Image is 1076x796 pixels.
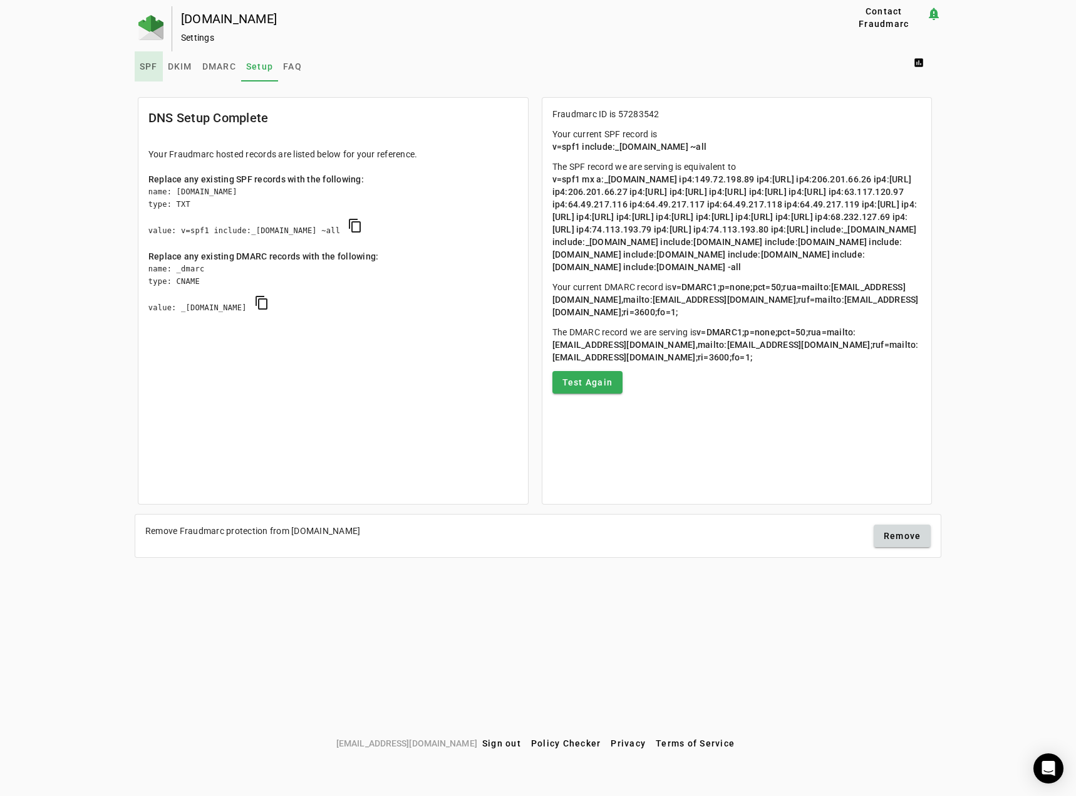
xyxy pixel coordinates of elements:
[611,738,646,748] span: Privacy
[552,326,922,364] p: The DMARC record we are serving is
[202,62,236,71] span: DMARC
[148,250,518,263] div: Replace any existing DMARC records with the following:
[148,263,518,327] div: name: _dmarc type: CNAME value: _[DOMAIN_NAME]
[651,732,740,755] button: Terms of Service
[552,281,922,318] p: Your current DMARC record is
[656,738,735,748] span: Terms of Service
[552,142,707,152] span: v=spf1 include:_[DOMAIN_NAME] ~all
[477,732,526,755] button: Sign out
[181,31,801,44] div: Settings
[531,738,601,748] span: Policy Checker
[181,13,801,25] div: [DOMAIN_NAME]
[148,186,518,250] div: name: [DOMAIN_NAME] type: TXT value: v=spf1 include:_[DOMAIN_NAME] ~all
[846,5,921,30] span: Contact Fraudmarc
[552,282,919,317] span: v=DMARC1;p=none;pct=50;rua=mailto:[EMAIL_ADDRESS][DOMAIN_NAME],mailto:[EMAIL_ADDRESS][DOMAIN_NAME...
[148,173,518,186] div: Replace any existing SPF records with the following:
[145,525,361,537] div: Remove Fraudmarc protection from [DOMAIN_NAME]
[241,51,278,81] a: Setup
[552,371,623,394] button: Test Again
[340,211,370,241] button: copy SPF
[841,6,926,29] button: Contact Fraudmarc
[926,6,941,21] mat-icon: notification_important
[552,327,919,362] span: v=DMARC1;p=none;pct=50;rua=mailto:[EMAIL_ADDRESS][DOMAIN_NAME],mailto:[EMAIL_ADDRESS][DOMAIN_NAME...
[138,15,163,40] img: Fraudmarc Logo
[552,160,922,273] p: The SPF record we are serving is equivalent to
[874,525,931,547] button: Remove
[552,174,919,272] span: v=spf1 mx a:_[DOMAIN_NAME] ip4:149.72.198.89 ip4:[URL] ip4:206.201.66.26 ip4:[URL] ip4:206.201.66...
[247,288,277,318] button: copy DMARC
[526,732,606,755] button: Policy Checker
[336,736,477,750] span: [EMAIL_ADDRESS][DOMAIN_NAME]
[168,62,192,71] span: DKIM
[278,51,307,81] a: FAQ
[135,51,163,81] a: SPF
[140,62,158,71] span: SPF
[552,108,922,120] p: Fraudmarc ID is 57283542
[884,530,921,542] span: Remove
[246,62,273,71] span: Setup
[552,128,922,153] p: Your current SPF record is
[148,108,269,128] mat-card-title: DNS Setup Complete
[1033,753,1063,783] div: Open Intercom Messenger
[148,148,518,160] div: Your Fraudmarc hosted records are listed below for your reference.
[197,51,241,81] a: DMARC
[283,62,302,71] span: FAQ
[562,376,613,389] span: Test Again
[482,738,521,748] span: Sign out
[163,51,197,81] a: DKIM
[606,732,651,755] button: Privacy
